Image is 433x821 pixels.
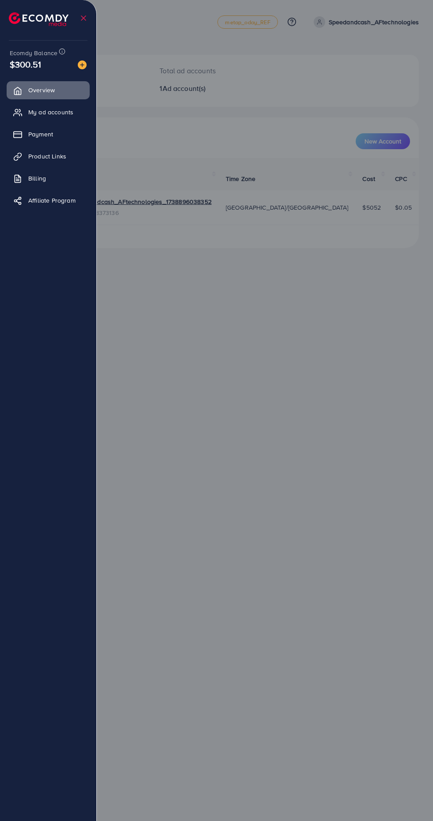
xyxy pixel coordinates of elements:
span: Billing [28,174,46,183]
span: Payment [28,130,53,139]
span: $300.51 [10,58,41,71]
img: logo [9,12,68,26]
a: Billing [7,169,90,187]
a: Overview [7,81,90,99]
a: Affiliate Program [7,192,90,209]
span: Product Links [28,152,66,161]
span: Overview [28,86,55,94]
a: My ad accounts [7,103,90,121]
span: Affiliate Program [28,196,76,205]
span: Ecomdy Balance [10,49,57,57]
a: Product Links [7,147,90,165]
span: My ad accounts [28,108,73,117]
img: image [78,60,87,69]
a: Payment [7,125,90,143]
